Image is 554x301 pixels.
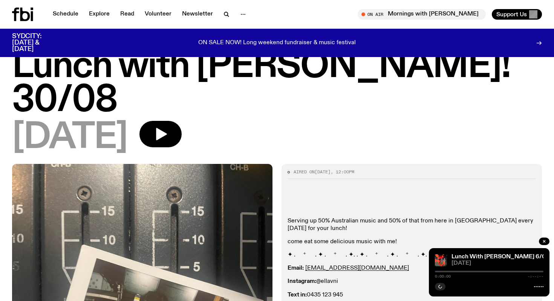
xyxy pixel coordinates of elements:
span: , 12:00pm [331,169,354,175]
span: 0:00:00 [435,275,451,278]
button: Support Us [492,9,542,20]
span: [DATE] [315,169,331,175]
a: [EMAIL_ADDRESS][DOMAIN_NAME] [305,265,409,271]
a: Read [116,9,139,20]
p: ON SALE NOW! Long weekend fundraiser & music festival [198,40,356,46]
a: Newsletter [178,9,217,20]
span: [DATE] [12,121,127,155]
p: 0435 123 945 [288,292,536,299]
button: On AirMornings with [PERSON_NAME] / [US_STATE][PERSON_NAME] Interview [358,9,486,20]
span: -:--:-- [528,275,543,278]
strong: Text in: [288,292,307,298]
span: [DATE] [451,261,543,266]
h1: Lunch with [PERSON_NAME]! 30/08 [12,50,542,118]
h3: SYDCITY: [DATE] & [DATE] [12,33,60,52]
p: ✦ . ⁺ . ✦ . ⁺ . ✦. . ✦ . ⁺ . ✦ . ⁺ . ✦. . ✦ . ⁺ . ✦ . ⁺ . ✦ [288,252,536,259]
a: Volunteer [140,9,176,20]
span: Aired on [294,169,315,175]
a: Schedule [48,9,83,20]
p: Serving up 50% Australian music and 50% of that from here in [GEOGRAPHIC_DATA] every [DATE] for y... [288,218,536,232]
p: @ellavni [288,278,536,285]
strong: Instagram: [288,278,316,284]
strong: Email: [288,265,304,271]
span: Support Us [496,11,527,18]
a: Explore [84,9,114,20]
p: come eat some delicious music with me! [288,238,536,245]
